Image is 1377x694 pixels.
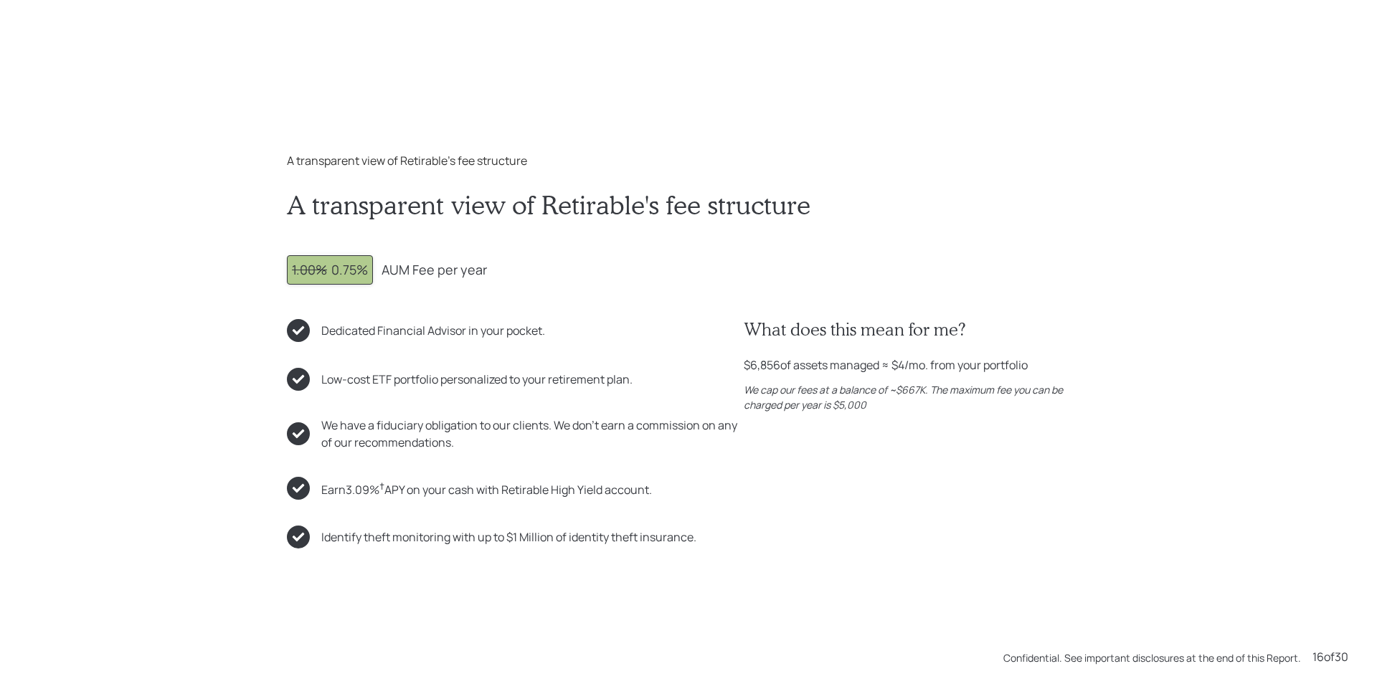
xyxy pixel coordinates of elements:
span: 1.00% [292,261,327,278]
p: A transparent view of Retirable's fee structure [287,152,1090,169]
h1: A transparent view of Retirable's fee structure [287,189,1090,220]
div: portfolio personalized to your retirement plan. [321,371,633,388]
div: Dedicated Financial Advisor in your pocket. [321,322,545,339]
div: We have a fiduciary obligation to our clients. We don't earn a commission on any of our recommend... [321,417,744,451]
div: Earn 3.09 % APY on your cash with Retirable High Yield account. [321,477,652,498]
h3: What does this mean for me? [744,319,1090,340]
div: 16 of 30 [1312,648,1348,665]
div: Confidential. See important disclosures at the end of this Report. [1003,650,1301,665]
div: Identify theft monitoring with up to $1 Million of identity theft insurance. [321,528,696,546]
div: $6,856 of assets managed ≈ $4 /mo. from your portfolio [744,356,1028,374]
i: We cap our fees at a balance of ~$667K. The maximum fee you can be charged per year is $5,000 [744,383,1063,412]
div: 0.75% [292,260,368,280]
sup: † [379,480,384,493]
div: AUM Fee per year [382,260,487,280]
span: Low-cost ETF [321,371,392,387]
